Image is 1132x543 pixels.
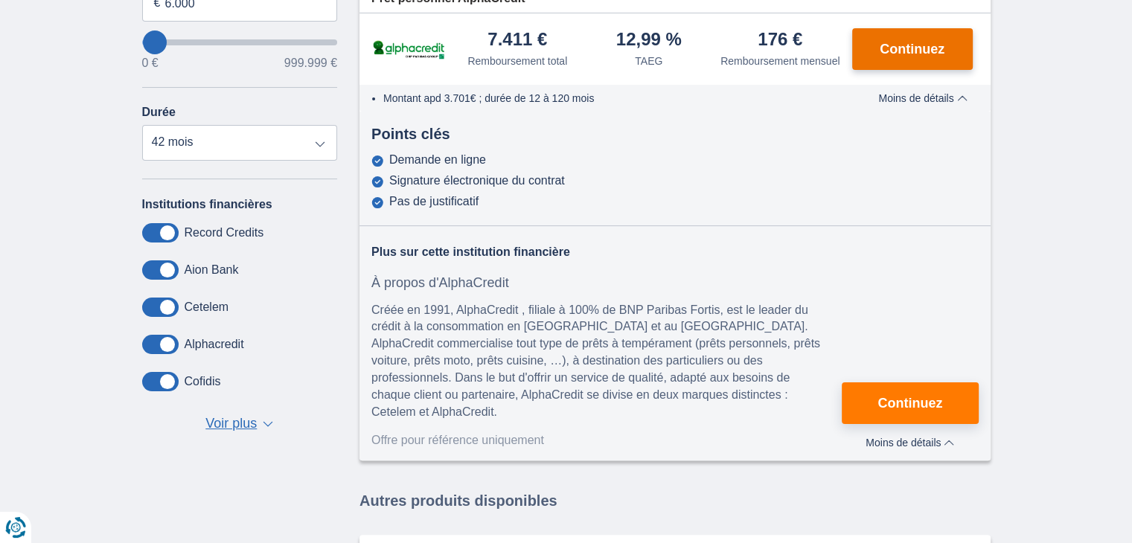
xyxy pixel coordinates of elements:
[758,30,802,51] div: 176 €
[185,301,229,314] label: Cetelem
[878,93,967,103] span: Moins de détails
[359,123,991,145] div: Points clés
[383,91,842,106] li: Montant apd 3.701€ ; durée de 12 à 120 mois
[201,414,278,434] button: Voir plus ▼
[616,30,682,51] div: 12,99 %
[371,302,824,421] p: Créée en 1991, AlphaCredit , filiale à 100% de BNP Paribas Fortis, est le leader du crédit à la c...
[185,375,221,388] label: Cofidis
[371,244,842,261] div: Plus sur cette institution financière
[842,431,978,449] button: Moins de détails
[263,421,273,427] span: ▼
[142,39,338,45] input: wantToBorrow
[487,30,547,51] div: 7.411 €
[467,54,567,68] div: Remboursement total
[867,92,978,104] button: Moins de détails
[371,432,842,449] div: Offre pour référence uniquement
[142,106,176,119] label: Durée
[635,54,662,68] div: TAEG
[877,396,942,410] span: Continuez
[852,28,973,70] button: Continuez
[880,42,944,56] span: Continuez
[842,382,978,424] button: Continuez
[389,174,565,187] div: Signature électronique du contrat
[389,195,479,208] div: Pas de justificatif
[371,276,824,291] h2: À propos d'AlphaCredit
[720,54,840,68] div: Remboursement mensuel
[284,57,337,69] span: 999.999 €
[142,198,272,211] label: Institutions financières
[185,338,244,351] label: Alphacredit
[371,38,446,61] img: pret personnel AlphaCredit
[185,226,264,240] label: Record Credits
[205,414,257,434] span: Voir plus
[389,153,486,167] div: Demande en ligne
[866,437,954,448] span: Moins de détails
[185,263,239,277] label: Aion Bank
[142,57,159,69] span: 0 €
